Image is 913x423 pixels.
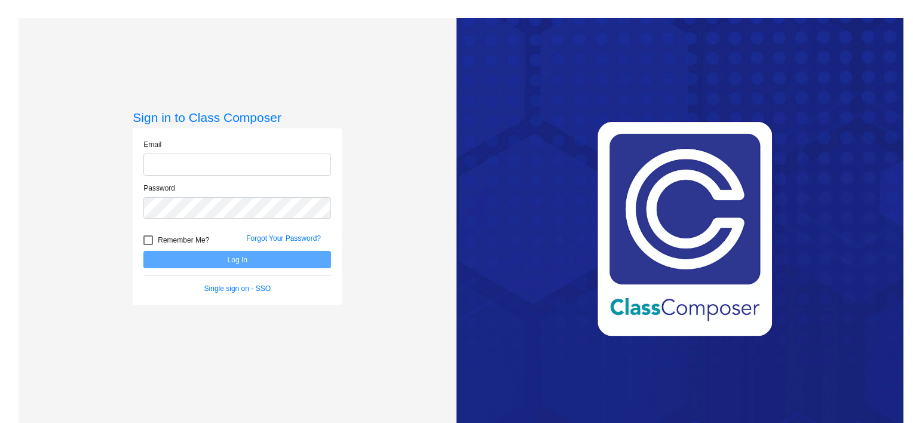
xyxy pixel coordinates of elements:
label: Email [143,139,161,150]
a: Forgot Your Password? [246,234,321,243]
label: Password [143,183,175,194]
h3: Sign in to Class Composer [133,110,342,125]
button: Log In [143,251,331,268]
span: Remember Me? [158,233,209,247]
a: Single sign on - SSO [204,284,271,293]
